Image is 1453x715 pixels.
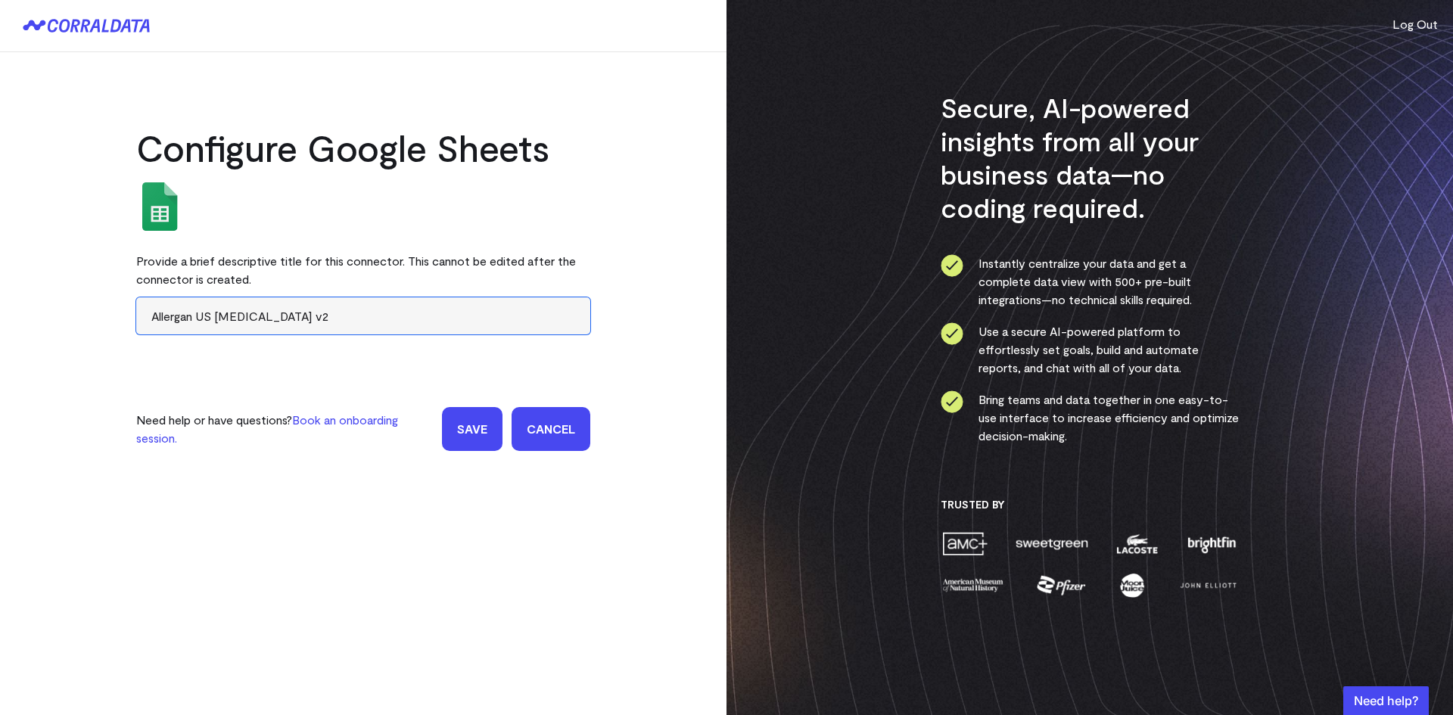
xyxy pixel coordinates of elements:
div: Provide a brief descriptive title for this connector. This cannot be edited after the connector i... [136,243,590,297]
button: Log Out [1392,15,1438,33]
img: amc-451ba355745a1e68da4dd692ff574243e675d7a235672d558af61b69e36ec7f3.png [941,530,989,557]
img: moon-juice-8ce53f195c39be87c9a230f0550ad6397bce459ce93e102f0ba2bdfd7b7a5226.png [1117,572,1147,598]
img: sweetgreen-51a9cfd6e7f577b5d2973e4b74db2d3c444f7f1023d7d3914010f7123f825463.png [1014,530,1090,557]
img: brightfin-814104a60bf555cbdbde4872c1947232c4c7b64b86a6714597b672683d806f7b.png [1184,530,1239,557]
h2: Configure Google Sheets [136,125,590,170]
li: Use a secure AI-powered platform to effortlessly set goals, build and automate reports, and chat ... [941,322,1240,377]
img: amnh-fc366fa550d3bbd8e1e85a3040e65cc9710d0bea3abcf147aa05e3a03bbbee56.png [941,572,1006,598]
p: Need help or have questions? [136,411,433,447]
input: Save [442,407,502,451]
li: Instantly centralize your data and get a complete data view with 500+ pre-built integrations—no t... [941,254,1240,309]
img: ico-check-circle-0286c843c050abce574082beb609b3a87e49000e2dbcf9c8d101413686918542.svg [941,254,963,277]
img: lacoste-ee8d7bb45e342e37306c36566003b9a215fb06da44313bcf359925cbd6d27eb6.png [1115,530,1159,557]
h3: Secure, AI-powered insights from all your business data—no coding required. [941,91,1240,224]
img: google_sheets-08cecd3b9849804923342972265c61ba0f9b7ad901475add952b19b9476c9a45.svg [136,182,185,231]
h3: Trusted By [941,498,1240,511]
img: ico-check-circle-0286c843c050abce574082beb609b3a87e49000e2dbcf9c8d101413686918542.svg [941,390,963,413]
input: Enter title here... [136,297,590,334]
img: pfizer-ec50623584d330049e431703d0cb127f675ce31f452716a68c3f54c01096e829.png [1035,572,1087,598]
li: Bring teams and data together in one easy-to-use interface to increase efficiency and optimize de... [941,390,1240,445]
a: Cancel [512,407,590,451]
img: john-elliott-7c54b8592a34f024266a72de9d15afc68813465291e207b7f02fde802b847052.png [1178,572,1239,598]
img: ico-check-circle-0286c843c050abce574082beb609b3a87e49000e2dbcf9c8d101413686918542.svg [941,322,963,345]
